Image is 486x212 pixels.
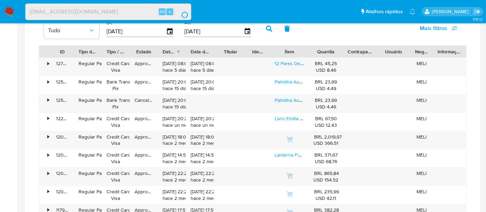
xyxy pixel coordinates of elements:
p: renato.lopes@mercadopago.com.br [432,8,471,15]
span: Atalhos rápidos [366,8,403,15]
input: Pesquise usuários ou casos... [26,7,191,16]
span: Alt [159,8,165,15]
button: search-icon [174,7,189,17]
span: 3.161.2 [473,16,483,22]
a: Sair [474,8,481,15]
a: Notificações [410,9,415,15]
span: s [169,8,171,15]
